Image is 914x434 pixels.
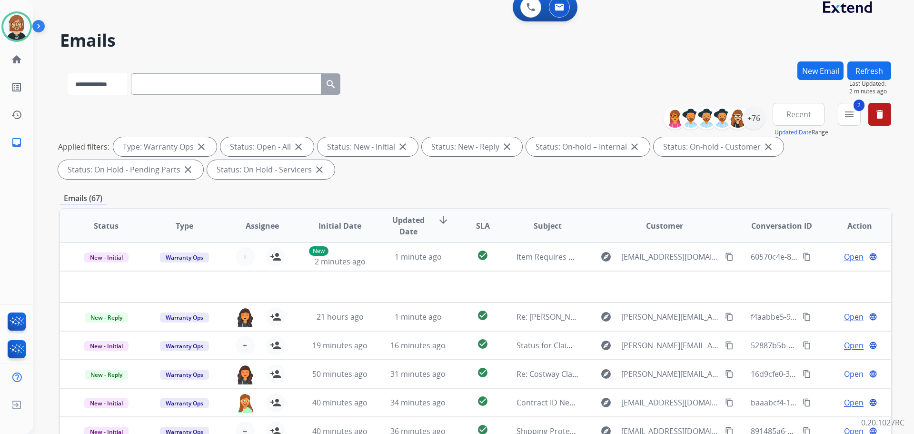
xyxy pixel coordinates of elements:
div: Status: New - Initial [318,137,418,156]
span: [EMAIL_ADDRESS][DOMAIN_NAME] [621,251,719,262]
span: Re: Costway Claim Cancellations [517,369,631,379]
span: 1 minute ago [395,312,442,322]
button: Refresh [847,61,891,80]
span: baaabcf4-1f8a-4e4a-b47c-a71830fb8777 [751,397,893,408]
span: [PERSON_NAME][EMAIL_ADDRESS][PERSON_NAME][DOMAIN_NAME] [621,340,719,351]
span: Updated Date [387,214,430,237]
mat-icon: person_add [270,397,281,408]
span: Warranty Ops [160,398,209,408]
span: 21 hours ago [317,312,364,322]
span: 31 minutes ago [390,369,446,379]
mat-icon: explore [600,311,612,323]
span: 19 minutes ago [312,340,368,351]
mat-icon: content_copy [803,370,811,378]
mat-icon: content_copy [725,341,734,350]
span: 2 minutes ago [315,256,366,267]
span: Type [176,220,193,232]
span: New - Initial [84,341,129,351]
mat-icon: check_circle [477,367,488,378]
p: Emails (67) [60,192,106,204]
img: agent-avatar [236,307,255,327]
span: f4aabbe5-9261-4f7e-8bbb-1af41ab0c557 [751,312,894,322]
mat-icon: check_circle [477,310,488,321]
span: Status for Claim ID: 73455291-9851-4bd1-9a0c-44c4e1a00ee7 [517,340,734,351]
button: Recent [773,103,825,126]
span: + [243,251,247,262]
th: Action [813,209,891,242]
span: Warranty Ops [160,370,209,380]
span: New - Initial [84,398,129,408]
span: Conversation ID [751,220,812,232]
span: 34 minutes ago [390,397,446,408]
span: Warranty Ops [160,252,209,262]
div: Type: Warranty Ops [113,137,217,156]
mat-icon: language [869,313,877,321]
img: avatar [3,13,30,40]
span: Open [844,251,864,262]
p: 0.20.1027RC [861,417,904,428]
mat-icon: close [196,141,207,152]
mat-icon: person_add [270,340,281,351]
span: 16 minutes ago [390,340,446,351]
button: Updated Date [775,129,812,136]
span: Open [844,368,864,380]
mat-icon: content_copy [725,252,734,261]
span: Warranty Ops [160,341,209,351]
span: 52887b5b-5e43-425e-bbeb-70940a378442 [751,340,900,351]
mat-icon: close [293,141,304,152]
mat-icon: list_alt [11,81,22,93]
span: 50 minutes ago [312,369,368,379]
span: [EMAIL_ADDRESS][DOMAIN_NAME] [621,397,719,408]
span: 2 [854,100,864,111]
mat-icon: explore [600,251,612,262]
mat-icon: language [869,398,877,407]
mat-icon: explore [600,368,612,380]
div: Status: On-hold – Internal [526,137,650,156]
button: + [236,247,255,266]
mat-icon: close [629,141,640,152]
mat-icon: check_circle [477,250,488,261]
img: agent-avatar [236,364,255,384]
mat-icon: content_copy [803,398,811,407]
mat-icon: person_add [270,251,281,262]
mat-icon: explore [600,340,612,351]
span: + [243,340,247,351]
span: Item Requires Exchange – Technician Report from 8/12 [ thread::H61Pi3qPD9eegmTTLr_aKzk:: ] [517,252,855,262]
span: SLA [476,220,490,232]
div: Status: On-hold - Customer [654,137,784,156]
mat-icon: close [501,141,513,152]
span: Re: [PERSON_NAME] Claim Approval [517,312,645,322]
mat-icon: inbox [11,137,22,148]
span: Open [844,311,864,323]
mat-icon: check_circle [477,338,488,350]
span: Open [844,340,864,351]
mat-icon: content_copy [803,313,811,321]
mat-icon: history [11,109,22,121]
span: Status [94,220,119,232]
mat-icon: language [869,252,877,261]
mat-icon: language [869,370,877,378]
span: Open [844,397,864,408]
mat-icon: menu [844,109,855,120]
span: 60570c4e-85f8-4db6-ad9b-4674451c9186 [751,252,896,262]
div: Status: On Hold - Pending Parts [58,160,203,179]
button: + [236,336,255,355]
mat-icon: content_copy [725,313,734,321]
img: agent-avatar [236,393,255,413]
span: 2 minutes ago [849,88,891,95]
mat-icon: explore [600,397,612,408]
mat-icon: content_copy [803,252,811,261]
button: 2 [838,103,861,126]
div: Status: New - Reply [422,137,522,156]
span: 1 minute ago [395,252,442,262]
h2: Emails [60,31,891,50]
mat-icon: close [314,164,325,175]
mat-icon: close [397,141,408,152]
span: Last Updated: [849,80,891,88]
span: Assignee [246,220,279,232]
span: New - Initial [84,252,129,262]
span: Warranty Ops [160,313,209,323]
mat-icon: arrow_downward [437,214,449,226]
span: 40 minutes ago [312,397,368,408]
span: Recent [786,112,811,116]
